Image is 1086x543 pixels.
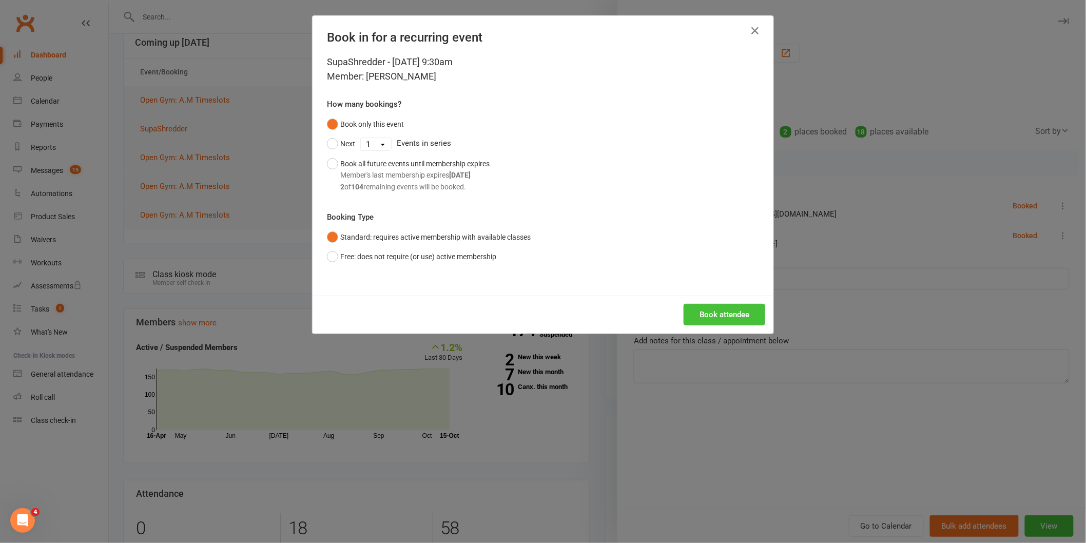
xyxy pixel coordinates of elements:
[351,183,363,191] strong: 104
[327,30,759,45] h4: Book in for a recurring event
[327,134,759,153] div: Events in series
[327,55,759,84] div: SupaShredder - [DATE] 9:30am Member: [PERSON_NAME]
[327,154,490,197] button: Book all future events until membership expiresMember's last membership expires[DATE]2of104remain...
[449,171,471,179] strong: [DATE]
[684,304,765,325] button: Book attendee
[327,211,374,223] label: Booking Type
[340,181,490,192] div: of remaining events will be booked.
[327,247,496,266] button: Free: does not require (or use) active membership
[327,227,531,247] button: Standard: requires active membership with available classes
[31,508,40,516] span: 4
[340,158,490,192] div: Book all future events until membership expires
[340,169,490,181] div: Member's last membership expires
[747,23,763,39] button: Close
[327,98,401,110] label: How many bookings?
[340,183,344,191] strong: 2
[327,114,404,134] button: Book only this event
[327,134,355,153] button: Next
[10,508,35,533] iframe: Intercom live chat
